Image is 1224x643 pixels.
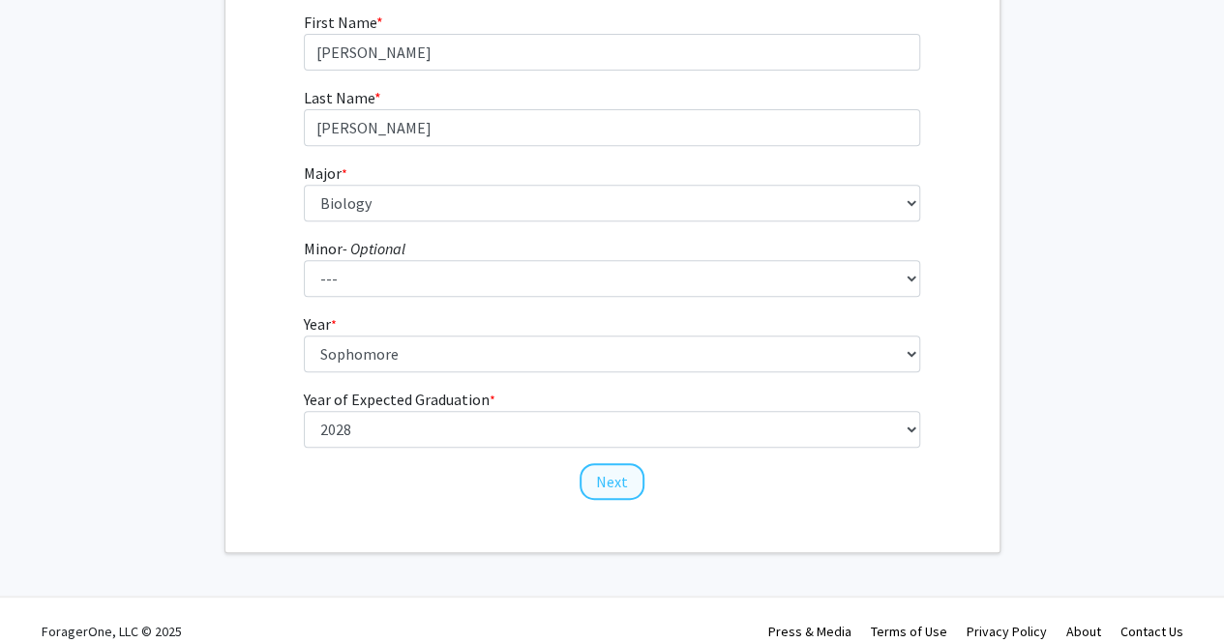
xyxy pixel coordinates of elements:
[304,13,376,32] span: First Name
[1120,623,1183,640] a: Contact Us
[768,623,851,640] a: Press & Media
[15,556,82,628] iframe: Chat
[304,161,347,185] label: Major
[304,312,337,336] label: Year
[580,463,644,500] button: Next
[304,237,405,260] label: Minor
[304,388,495,411] label: Year of Expected Graduation
[304,88,374,107] span: Last Name
[1066,623,1101,640] a: About
[343,239,405,258] i: - Optional
[967,623,1047,640] a: Privacy Policy
[871,623,947,640] a: Terms of Use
